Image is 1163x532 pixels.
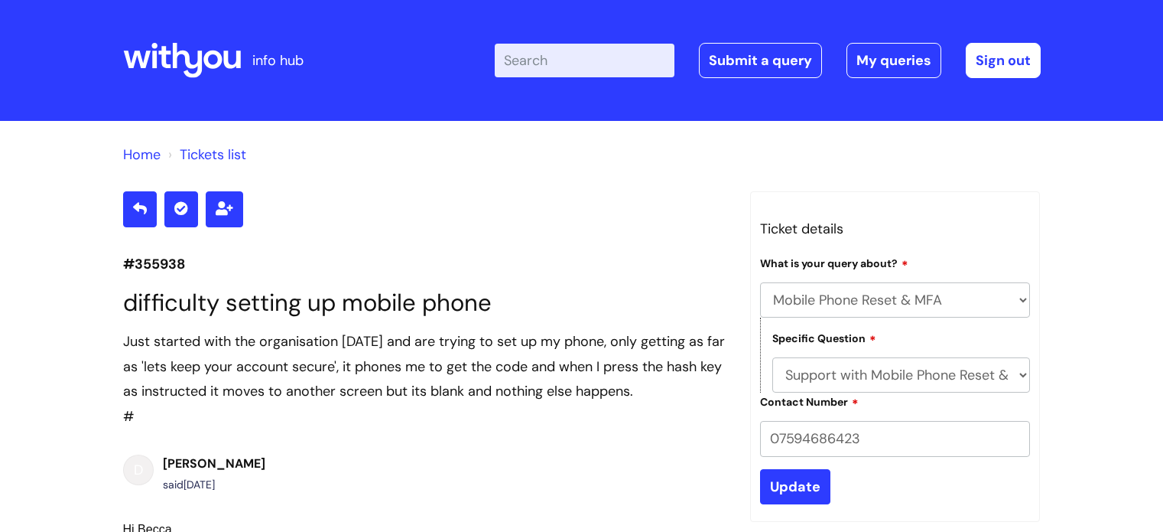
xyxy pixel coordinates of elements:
[123,142,161,167] li: Solution home
[772,330,876,345] label: Specific Question
[699,43,822,78] a: Submit a query
[123,329,727,429] div: #
[966,43,1041,78] a: Sign out
[760,469,830,504] input: Update
[123,329,727,403] div: Just started with the organisation [DATE] and are trying to set up my phone, only getting as far ...
[760,393,859,409] label: Contact Number
[163,455,265,472] b: [PERSON_NAME]
[760,255,908,270] label: What is your query about?
[123,145,161,164] a: Home
[760,217,1031,241] h3: Ticket details
[846,43,941,78] a: My queries
[123,455,154,485] div: D
[495,43,1041,78] div: | -
[252,48,304,73] p: info hub
[163,475,265,494] div: said
[123,252,727,276] p: #355938
[180,145,246,164] a: Tickets list
[184,478,215,491] span: Mon, 13 Oct, 2025 at 3:30 PM
[164,142,246,167] li: Tickets list
[123,289,727,317] h1: difficulty setting up mobile phone
[495,44,674,77] input: Search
